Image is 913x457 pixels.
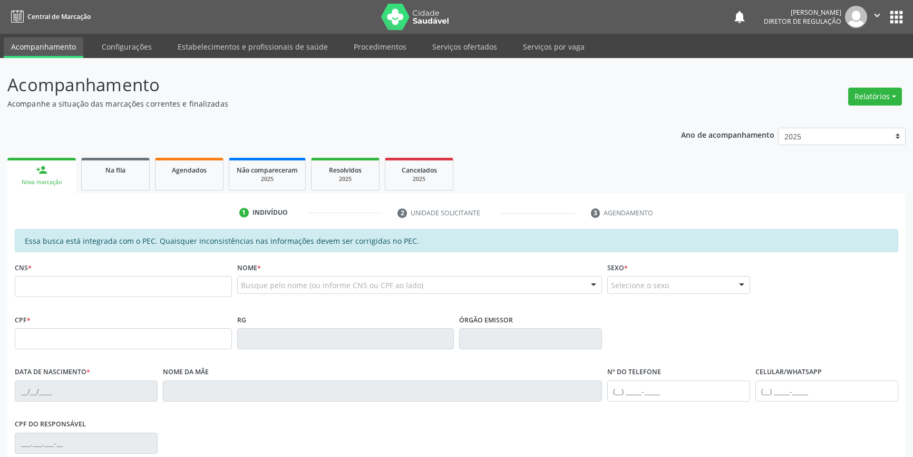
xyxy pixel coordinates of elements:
i:  [871,9,883,21]
span: Central de Marcação [27,12,91,21]
div: 2025 [237,175,298,183]
span: Agendados [172,166,207,175]
input: (__) _____-_____ [607,380,750,402]
input: __/__/____ [15,380,158,402]
div: 2025 [393,175,445,183]
a: Serviços por vaga [516,37,592,56]
div: Essa busca está integrada com o PEC. Quaisquer inconsistências nas informações devem ser corrigid... [15,229,898,252]
span: Na fila [105,166,125,175]
div: Indivíduo [252,208,288,217]
label: Sexo [607,260,628,276]
label: CPF [15,312,31,328]
a: Serviços ofertados [425,37,504,56]
a: Configurações [94,37,159,56]
label: Nº do Telefone [607,364,661,380]
label: Nome da mãe [163,364,209,380]
label: CPF do responsável [15,416,86,433]
div: Nova marcação [15,178,69,186]
p: Acompanhamento [7,72,636,98]
span: Cancelados [402,166,437,175]
input: (__) _____-_____ [755,380,898,402]
button: Relatórios [848,88,902,106]
a: Acompanhamento [4,37,83,58]
div: person_add [36,164,47,176]
span: Selecione o sexo [611,280,669,291]
a: Central de Marcação [7,8,91,25]
label: RG [237,312,246,328]
div: 2025 [319,175,372,183]
div: 1 [239,208,249,217]
button: notifications [732,9,747,24]
a: Procedimentos [346,37,414,56]
label: Celular/WhatsApp [755,364,822,380]
a: Estabelecimentos e profissionais de saúde [170,37,335,56]
span: Diretor de regulação [764,17,841,26]
label: CNS [15,260,32,276]
button:  [867,6,887,28]
button: apps [887,8,906,26]
input: ___.___.___-__ [15,433,158,454]
img: img [845,6,867,28]
label: Órgão emissor [459,312,513,328]
p: Ano de acompanhamento [681,128,774,141]
span: Busque pelo nome (ou informe CNS ou CPF ao lado) [241,280,423,291]
div: [PERSON_NAME] [764,8,841,17]
span: Resolvidos [329,166,362,175]
p: Acompanhe a situação das marcações correntes e finalizadas [7,98,636,109]
label: Data de nascimento [15,364,90,380]
label: Nome [237,260,261,276]
span: Não compareceram [237,166,298,175]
